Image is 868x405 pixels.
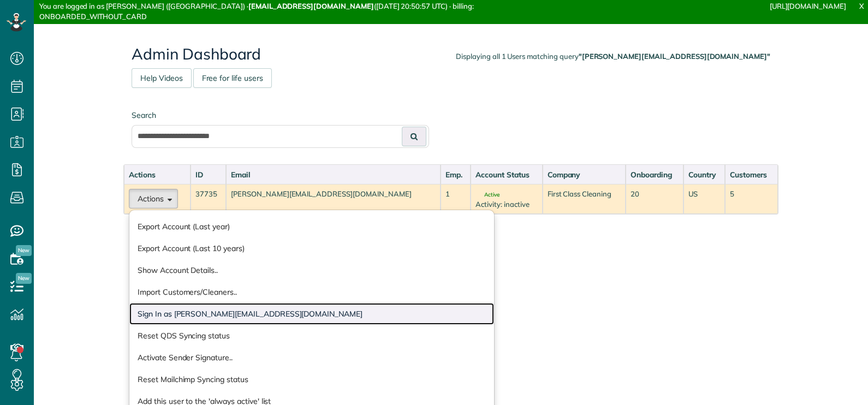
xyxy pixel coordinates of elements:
[725,184,778,214] td: 5
[770,2,846,10] a: [URL][DOMAIN_NAME]
[548,169,621,180] div: Company
[631,169,679,180] div: Onboarding
[129,368,494,390] a: Reset Mailchimp Syncing status
[441,184,471,214] td: 1
[132,46,770,63] h2: Admin Dashboard
[579,52,770,61] strong: "[PERSON_NAME][EMAIL_ADDRESS][DOMAIN_NAME]"
[688,169,720,180] div: Country
[248,2,374,10] strong: [EMAIL_ADDRESS][DOMAIN_NAME]
[129,216,494,237] a: Export Account (Last year)
[129,259,494,281] a: Show Account Details..
[132,110,429,121] label: Search
[475,199,537,210] div: Activity: inactive
[683,184,725,214] td: US
[129,303,494,325] a: Sign In as [PERSON_NAME][EMAIL_ADDRESS][DOMAIN_NAME]
[129,237,494,259] a: Export Account (Last 10 years)
[193,68,272,88] a: Free for life users
[16,273,32,284] span: New
[231,169,436,180] div: Email
[543,184,626,214] td: First Class Cleaning
[132,68,192,88] a: Help Videos
[226,184,441,214] td: [PERSON_NAME][EMAIL_ADDRESS][DOMAIN_NAME]
[445,169,466,180] div: Emp.
[475,192,500,198] span: Active
[626,184,683,214] td: 20
[16,245,32,256] span: New
[475,169,537,180] div: Account Status
[129,347,494,368] a: Activate Sender Signature..
[129,169,186,180] div: Actions
[195,169,221,180] div: ID
[129,189,178,209] button: Actions
[129,281,494,303] a: Import Customers/Cleaners..
[129,325,494,347] a: Reset QDS Syncing status
[730,169,773,180] div: Customers
[191,184,226,214] td: 37735
[456,51,770,62] div: Displaying all 1 Users matching query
